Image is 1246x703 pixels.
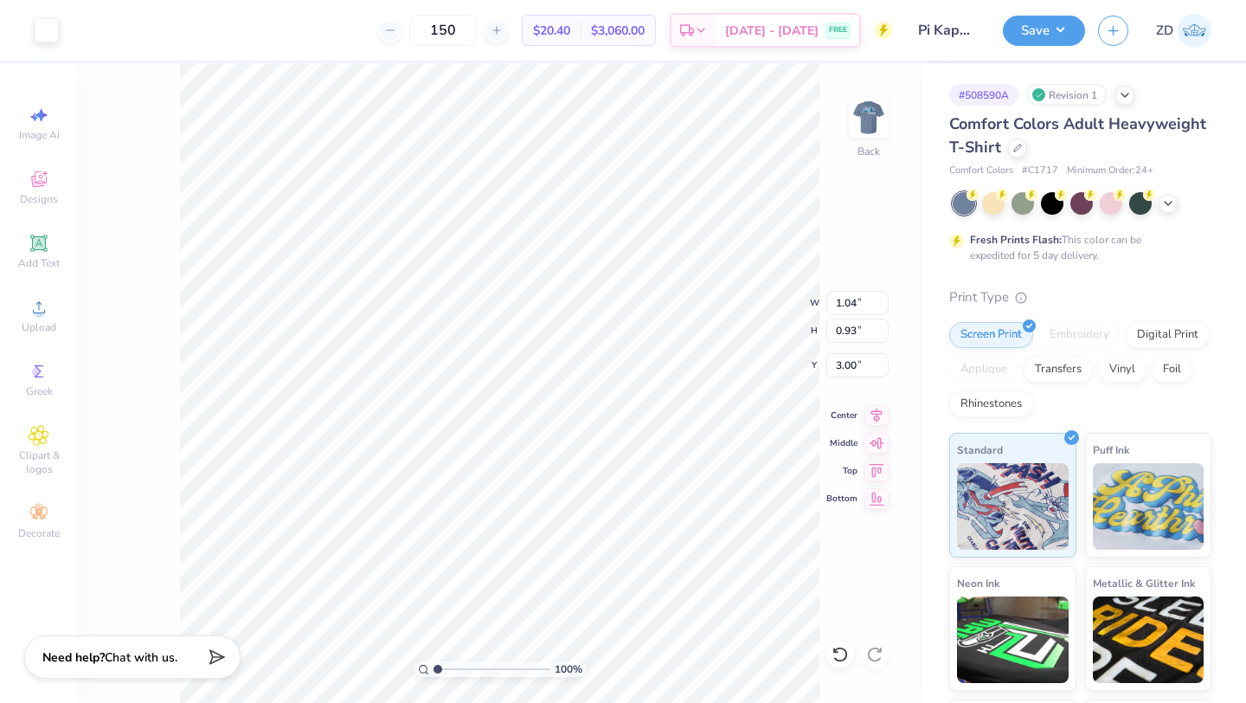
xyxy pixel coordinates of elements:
[826,437,857,449] span: Middle
[1093,463,1204,550] img: Puff Ink
[905,13,990,48] input: Untitled Design
[829,24,847,36] span: FREE
[949,322,1033,348] div: Screen Print
[1098,357,1146,383] div: Vinyl
[1067,164,1153,178] span: Minimum Order: 24 +
[1126,322,1210,348] div: Digital Print
[19,128,60,142] span: Image AI
[1178,14,1211,48] img: Zander Danforth
[26,384,53,398] span: Greek
[105,649,177,666] span: Chat with us.
[970,233,1062,247] strong: Fresh Prints Flash:
[409,15,477,46] input: – –
[1093,441,1129,459] span: Puff Ink
[857,144,880,159] div: Back
[1003,16,1085,46] button: Save
[1156,21,1173,41] span: ZD
[957,463,1069,550] img: Standard
[42,649,105,666] strong: Need help?
[18,256,60,270] span: Add Text
[949,164,1013,178] span: Comfort Colors
[826,465,857,477] span: Top
[1022,164,1058,178] span: # C1717
[725,22,819,40] span: [DATE] - [DATE]
[1093,597,1204,683] img: Metallic & Glitter Ink
[949,113,1206,158] span: Comfort Colors Adult Heavyweight T-Shirt
[22,320,56,334] span: Upload
[957,597,1069,683] img: Neon Ink
[957,441,1003,459] span: Standard
[9,448,69,476] span: Clipart & logos
[1156,14,1211,48] a: ZD
[1038,322,1121,348] div: Embroidery
[1152,357,1192,383] div: Foil
[851,100,886,135] img: Back
[970,232,1183,263] div: This color can be expedited for 5 day delivery.
[20,192,58,206] span: Designs
[826,493,857,505] span: Bottom
[957,574,999,592] span: Neon Ink
[533,22,570,40] span: $20.40
[1093,574,1195,592] span: Metallic & Glitter Ink
[949,357,1018,383] div: Applique
[555,661,582,677] span: 100 %
[18,526,60,540] span: Decorate
[949,84,1018,106] div: # 508590A
[949,391,1033,417] div: Rhinestones
[949,287,1211,307] div: Print Type
[1027,84,1107,106] div: Revision 1
[826,410,857,422] span: Center
[1024,357,1093,383] div: Transfers
[591,22,645,40] span: $3,060.00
